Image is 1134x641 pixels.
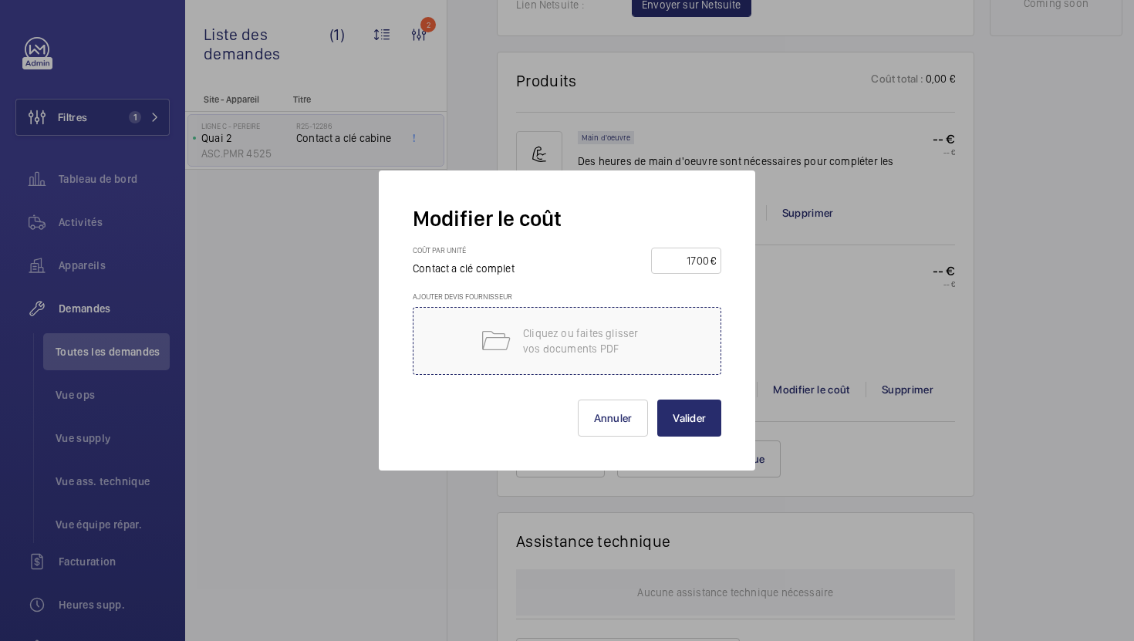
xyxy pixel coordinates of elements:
button: Annuler [578,400,649,437]
button: Valider [657,400,721,437]
h3: Coût par unité [413,245,530,261]
span: Contact a clé complet [413,262,515,275]
input: -- [656,248,710,273]
div: € [710,253,716,268]
h3: Ajouter devis fournisseur [413,292,721,307]
p: Cliquez ou faites glisser vos documents PDF [523,326,654,356]
h2: Modifier le coût [413,204,721,233]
